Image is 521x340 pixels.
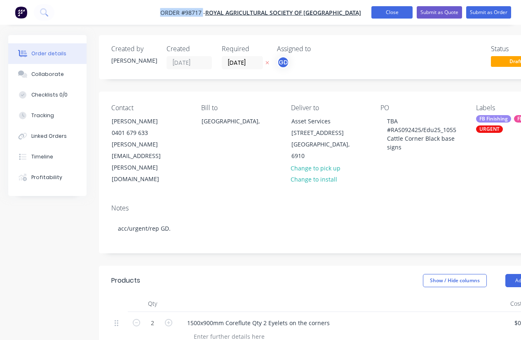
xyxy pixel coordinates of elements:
[111,276,140,286] div: Products
[423,274,487,287] button: Show / Hide columns
[167,45,212,53] div: Created
[31,174,62,181] div: Profitability
[111,45,157,53] div: Created by
[31,132,67,140] div: Linked Orders
[105,115,187,185] div: [PERSON_NAME]0401 679 633[PERSON_NAME][EMAIL_ADDRESS][PERSON_NAME][DOMAIN_NAME]
[371,6,413,19] button: Close
[181,317,336,329] div: 1500x900mm Coreflute Qty 2 Eyelets on the corners
[8,105,87,126] button: Tracking
[205,9,361,17] a: Royal Agricultural Society of [GEOGRAPHIC_DATA]
[277,45,359,53] div: Assigned to
[15,6,27,19] img: Factory
[466,6,511,19] button: Submit as Order
[8,146,87,167] button: Timeline
[277,56,289,68] button: GD
[284,115,367,162] div: Asset Services [STREET_ADDRESS][GEOGRAPHIC_DATA], 6910
[286,162,345,173] button: Change to pick up
[128,295,177,312] div: Qty
[31,50,66,57] div: Order details
[476,125,503,133] div: URGENT
[31,153,53,161] div: Timeline
[291,139,360,162] div: [GEOGRAPHIC_DATA], 6910
[417,6,462,19] button: Submit as Quote
[8,64,87,85] button: Collaborate
[380,104,463,112] div: PO
[222,45,267,53] div: Required
[31,71,64,78] div: Collaborate
[111,56,157,65] div: [PERSON_NAME]
[112,116,180,127] div: [PERSON_NAME]
[286,174,341,185] button: Change to install
[112,139,180,185] div: [PERSON_NAME][EMAIL_ADDRESS][PERSON_NAME][DOMAIN_NAME]
[195,115,277,142] div: [GEOGRAPHIC_DATA],
[31,91,68,99] div: Checklists 0/0
[8,43,87,64] button: Order details
[8,126,87,146] button: Linked Orders
[291,104,368,112] div: Deliver to
[8,85,87,105] button: Checklists 0/0
[476,115,511,123] div: FB Finishing
[202,116,270,127] div: [GEOGRAPHIC_DATA],
[111,104,188,112] div: Contact
[291,116,360,139] div: Asset Services [STREET_ADDRESS]
[31,112,54,119] div: Tracking
[8,167,87,188] button: Profitability
[112,127,180,139] div: 0401 679 633
[201,104,278,112] div: Bill to
[380,115,463,153] div: TBA #RAS092425/Edu25_1055 Cattle Corner Black base signs
[160,9,205,17] span: Order #98717 -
